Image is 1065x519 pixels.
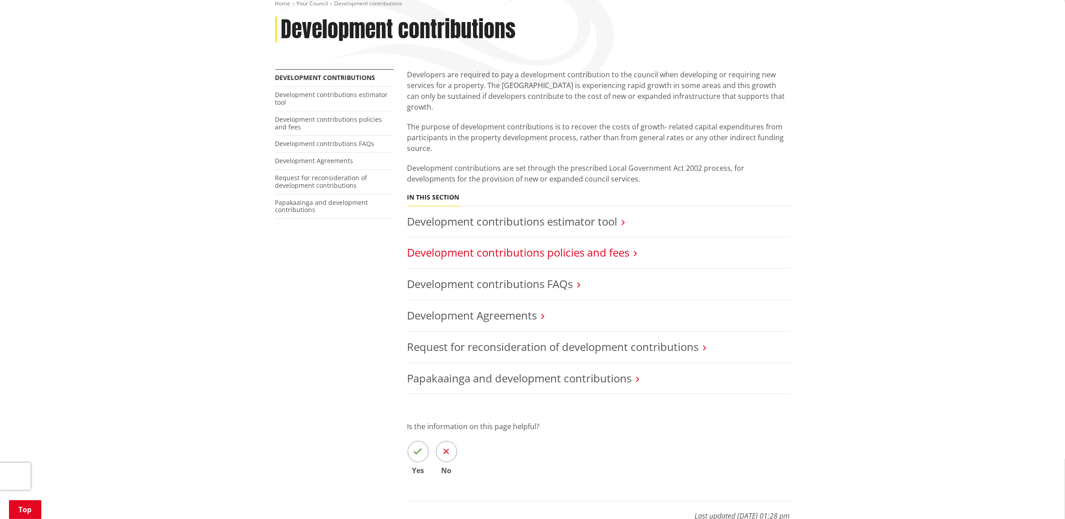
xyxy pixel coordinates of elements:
[407,245,630,260] a: Development contributions policies and fees
[275,139,375,148] a: Development contributions FAQs
[275,198,368,214] a: Papakaainga and development contributions
[407,276,573,291] a: Development contributions FAQs
[275,115,382,131] a: Development contributions policies and fees
[436,467,457,474] span: No
[407,69,790,112] p: Developers are required to pay a development contribution to the council when developing or requi...
[407,339,699,354] a: Request for reconsideration of development contributions
[407,214,618,229] a: Development contributions estimator tool
[407,467,429,474] span: Yes
[407,371,632,386] a: Papakaainga and development contributions
[275,173,367,190] a: Request for reconsideration of development contributions
[407,163,790,184] p: Development contributions are set through the prescribed Local Government Act 2002 process, for d...
[275,156,354,165] a: Development Agreements
[275,90,388,106] a: Development contributions estimator tool
[407,194,460,201] h5: In this section
[281,17,516,43] h1: Development contributions
[1024,481,1056,514] iframe: Messenger Launcher
[9,500,41,519] a: Top
[407,308,537,323] a: Development Agreements
[407,421,790,432] p: Is the information on this page helpful?
[275,73,376,82] a: Development contributions
[407,121,790,154] p: The purpose of development contributions is to recover the costs of growth- related capital expen...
